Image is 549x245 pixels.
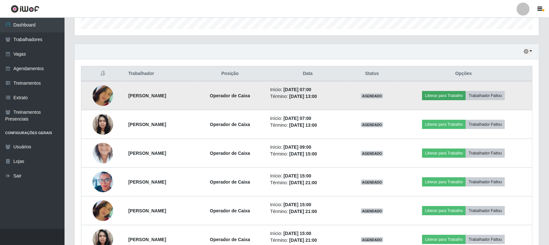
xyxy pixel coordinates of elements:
[270,151,345,157] li: Término:
[466,206,505,215] button: Trabalhador Faltou
[93,135,113,172] img: 1677848309634.jpeg
[361,208,384,214] span: AGENDADO
[270,230,345,237] li: Início:
[284,231,311,236] time: [DATE] 15:00
[128,237,166,242] strong: [PERSON_NAME]
[210,237,250,242] strong: Operador de Caixa
[466,149,505,158] button: Trabalhador Faltou
[422,177,466,186] button: Liberar para Trabalho
[422,235,466,244] button: Liberar para Trabalho
[93,111,113,138] img: 1736008247371.jpeg
[466,120,505,129] button: Trabalhador Faltou
[289,151,317,156] time: [DATE] 15:00
[361,122,384,127] span: AGENDADO
[284,144,311,150] time: [DATE] 09:00
[466,235,505,244] button: Trabalhador Faltou
[422,149,466,158] button: Liberar para Trabalho
[128,151,166,156] strong: [PERSON_NAME]
[270,115,345,122] li: Início:
[466,91,505,100] button: Trabalhador Faltou
[284,87,311,92] time: [DATE] 07:00
[93,169,113,195] img: 1650895174401.jpeg
[93,192,113,229] img: 1680605937506.jpeg
[270,122,345,129] li: Término:
[128,93,166,98] strong: [PERSON_NAME]
[361,93,384,99] span: AGENDADO
[361,237,384,242] span: AGENDADO
[210,151,250,156] strong: Operador de Caixa
[270,86,345,93] li: Início:
[270,201,345,208] li: Início:
[125,66,194,81] th: Trabalhador
[210,179,250,185] strong: Operador de Caixa
[361,180,384,185] span: AGENDADO
[270,179,345,186] li: Término:
[128,122,166,127] strong: [PERSON_NAME]
[466,177,505,186] button: Trabalhador Faltou
[284,202,311,207] time: [DATE] 15:00
[194,66,266,81] th: Posição
[270,208,345,215] li: Término:
[395,66,533,81] th: Opções
[422,206,466,215] button: Liberar para Trabalho
[284,116,311,121] time: [DATE] 07:00
[422,120,466,129] button: Liberar para Trabalho
[349,66,395,81] th: Status
[128,179,166,185] strong: [PERSON_NAME]
[289,122,317,128] time: [DATE] 13:00
[284,173,311,178] time: [DATE] 15:00
[289,238,317,243] time: [DATE] 21:00
[210,93,250,98] strong: Operador de Caixa
[289,94,317,99] time: [DATE] 13:00
[270,144,345,151] li: Início:
[210,208,250,213] strong: Operador de Caixa
[11,5,39,13] img: CoreUI Logo
[270,93,345,100] li: Término:
[128,208,166,213] strong: [PERSON_NAME]
[361,151,384,156] span: AGENDADO
[289,209,317,214] time: [DATE] 21:00
[93,77,113,114] img: 1680605937506.jpeg
[422,91,466,100] button: Liberar para Trabalho
[270,173,345,179] li: Início:
[210,122,250,127] strong: Operador de Caixa
[270,237,345,244] li: Término:
[289,180,317,185] time: [DATE] 21:00
[266,66,349,81] th: Data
